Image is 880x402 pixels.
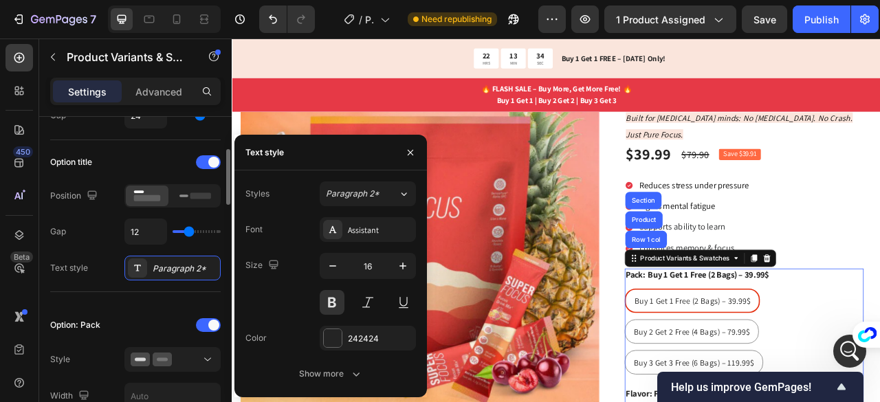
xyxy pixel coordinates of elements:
div: Section [506,202,541,210]
p: Buy 1 Get 1 FREE – [DATE] Only! [419,18,824,32]
div: Text style [245,146,284,159]
div: Publish [804,12,839,27]
button: Show more [245,361,416,386]
div: Product Variants & Swatches [517,273,636,286]
div: Recent message [28,173,247,188]
div: Gap [50,225,66,238]
img: Profile image for Brad [147,22,175,49]
div: Product [506,227,542,235]
p: Advanced [135,85,182,99]
legend: Pack: Buy 1 Get 1 Free (2 Bags) – 39.99$ [500,293,685,310]
div: Paragraph 2* [153,263,217,275]
p: Hi there, [27,98,247,121]
div: • 2h ago [144,208,183,222]
div: 450 [13,146,33,157]
p: 7 [90,11,96,27]
span: Supports ability to learn [518,232,628,247]
iframe: To enrich screen reader interactions, please activate Accessibility in Grammarly extension settings [833,335,866,368]
span: 1 product assigned [616,12,705,27]
span: / [359,12,362,27]
div: $79.90 [571,137,608,157]
pre: Save $39.91 [619,140,673,155]
button: 1 product assigned [604,5,736,33]
div: Font [245,223,263,236]
span: Paragraph 2* [326,188,379,200]
div: Option: Pack [50,319,100,331]
p: 🔥 FLASH SALE – Buy More, Get More Free! 🔥 Buy 1 Get 1 | Buy 2 Get 2 | Buy 3 Get 3 [1,57,824,86]
img: Profile image for Nathan [28,194,56,221]
div: Beta [10,252,33,263]
div: Option title [50,156,92,168]
div: Size [245,256,282,275]
div: Recent messageProfile image for NathanIn this case, the issue is most likely related to your Mark... [14,161,261,234]
img: Profile image for Nathan [199,22,227,49]
span: Help us improve GemPages! [671,381,833,394]
span: Product Page - [DATE] 10:51:13 [365,12,375,27]
div: Styles [245,188,269,200]
div: [PERSON_NAME] [61,208,141,222]
div: ❓Visit Help center [28,252,230,267]
div: Style [50,353,70,366]
button: 7 [5,5,102,33]
button: Save [742,5,787,33]
p: Product Variants & Swatches [67,49,184,65]
a: ❓Visit Help center [20,247,255,272]
div: 242424 [348,333,412,345]
span: Buy 2 Get 2 Free (4 Bags) – 79.99$ [511,366,659,379]
div: Text style [50,262,88,274]
span: Save [753,14,776,25]
div: Profile image for NathanIn this case, the issue is most likely related to your Market settings. S... [14,182,261,233]
span: Home [53,310,84,320]
div: Position [50,187,100,205]
div: Close [236,22,261,47]
div: Undo/Redo [259,5,315,33]
div: Show more [299,367,363,381]
span: Fights mental fatigue [518,206,615,221]
div: Color [245,332,267,344]
span: Need republishing [421,13,492,25]
button: Show survey - Help us improve GemPages! [671,379,850,395]
span: Enhances memory & focus [518,259,639,273]
p: Settings [68,85,107,99]
img: Profile image for Ken [173,22,201,49]
button: Publish [793,5,850,33]
input: Auto [125,219,166,244]
div: Assistant [348,224,412,236]
span: Reduces stress under pressure [518,179,658,194]
p: How can we help? [27,121,247,144]
span: Messages [183,310,230,320]
span: Buy 1 Get 1 Free (2 Bags) – 39.99$ [512,327,660,340]
button: Messages [137,276,275,331]
div: Row 1 col [506,252,548,260]
i: Built for [MEDICAL_DATA] minds: No [MEDICAL_DATA]. No Crash. Just Pure Focus. [501,94,790,129]
iframe: To enrich screen reader interactions, please activate Accessibility in Grammarly extension settings [232,38,880,402]
div: $39.99 [500,133,560,161]
img: logo [27,28,120,45]
button: Paragraph 2* [320,181,416,206]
